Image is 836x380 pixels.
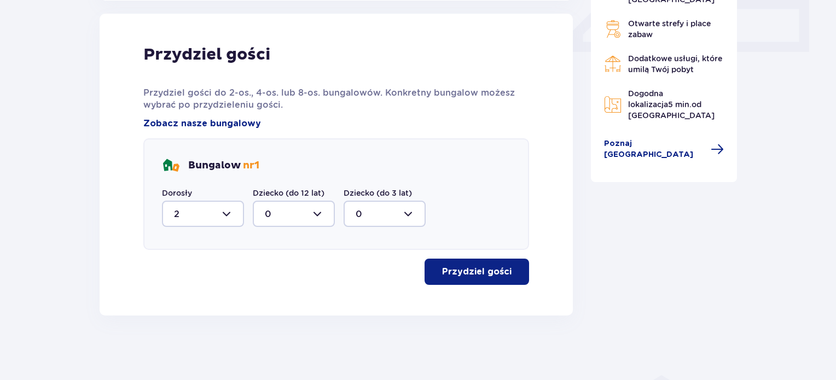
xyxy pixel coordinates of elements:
span: Dodatkowe usługi, które umilą Twój pobyt [628,54,722,74]
p: Bungalow [188,159,259,172]
label: Dziecko (do 12 lat) [253,188,324,198]
img: Grill Icon [604,20,622,38]
span: Otwarte strefy i place zabaw [628,19,711,39]
a: Zobacz nasze bungalowy [143,118,261,130]
label: Dziecko (do 3 lat) [344,188,412,198]
p: Przydziel gości do 2-os., 4-os. lub 8-os. bungalowów. Konkretny bungalow możesz wybrać po przydzi... [143,87,529,111]
p: Przydziel gości [143,44,270,65]
span: nr 1 [243,159,259,172]
img: bungalows Icon [162,157,179,174]
label: Dorosły [162,188,192,198]
span: Poznaj [GEOGRAPHIC_DATA] [604,138,705,160]
a: Poznaj [GEOGRAPHIC_DATA] [604,138,724,160]
img: Map Icon [604,96,622,113]
img: Restaurant Icon [604,55,622,73]
span: 5 min. [668,100,692,109]
button: Przydziel gości [425,259,529,285]
p: Przydziel gości [442,266,512,278]
span: Dogodna lokalizacja od [GEOGRAPHIC_DATA] [628,89,715,120]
